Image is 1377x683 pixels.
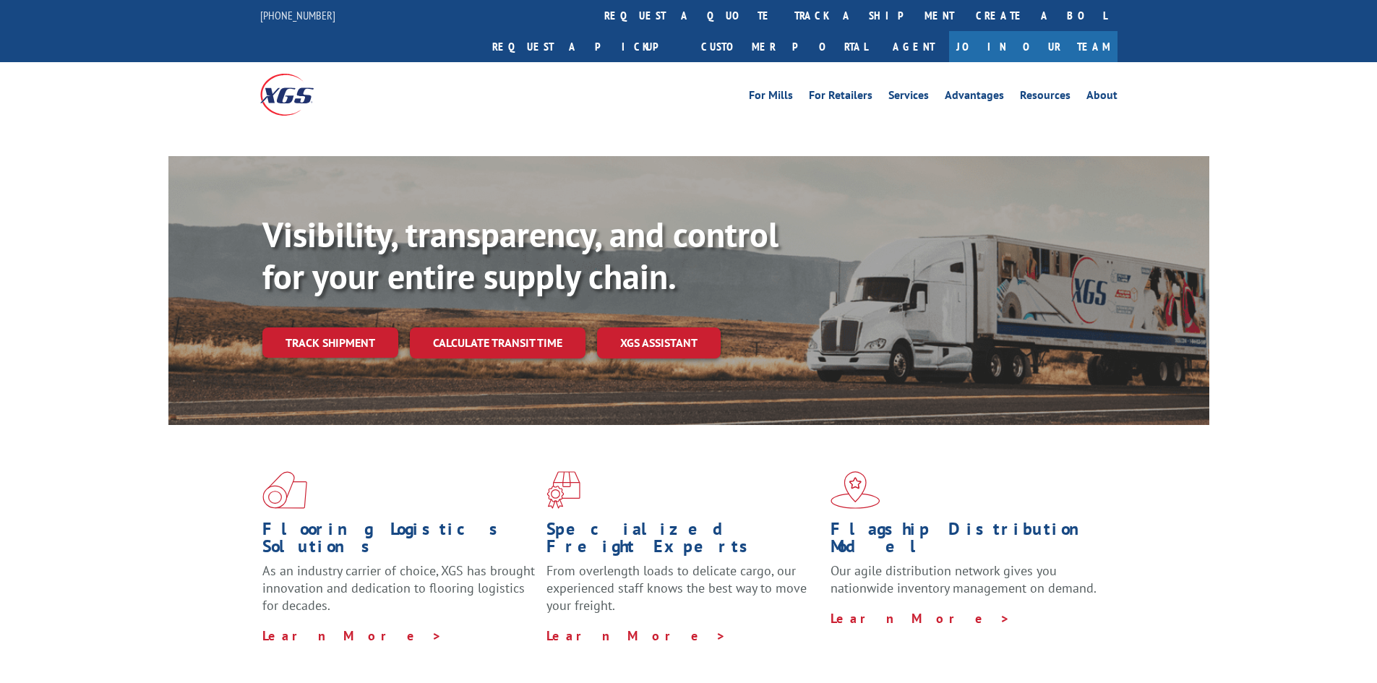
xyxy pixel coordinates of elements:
span: As an industry carrier of choice, XGS has brought innovation and dedication to flooring logistics... [262,562,535,614]
img: xgs-icon-flagship-distribution-model-red [831,471,880,509]
a: For Mills [749,90,793,106]
a: Learn More > [262,627,442,644]
a: For Retailers [809,90,872,106]
img: xgs-icon-total-supply-chain-intelligence-red [262,471,307,509]
a: Calculate transit time [410,327,585,358]
a: [PHONE_NUMBER] [260,8,335,22]
a: Agent [878,31,949,62]
a: Request a pickup [481,31,690,62]
img: xgs-icon-focused-on-flooring-red [546,471,580,509]
a: XGS ASSISTANT [597,327,721,358]
a: Resources [1020,90,1071,106]
h1: Flagship Distribution Model [831,520,1104,562]
a: About [1086,90,1118,106]
p: From overlength loads to delicate cargo, our experienced staff knows the best way to move your fr... [546,562,820,627]
a: Customer Portal [690,31,878,62]
a: Learn More > [546,627,726,644]
b: Visibility, transparency, and control for your entire supply chain. [262,212,778,298]
h1: Specialized Freight Experts [546,520,820,562]
a: Join Our Team [949,31,1118,62]
a: Services [888,90,929,106]
a: Learn More > [831,610,1011,627]
span: Our agile distribution network gives you nationwide inventory management on demand. [831,562,1097,596]
a: Advantages [945,90,1004,106]
h1: Flooring Logistics Solutions [262,520,536,562]
a: Track shipment [262,327,398,358]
